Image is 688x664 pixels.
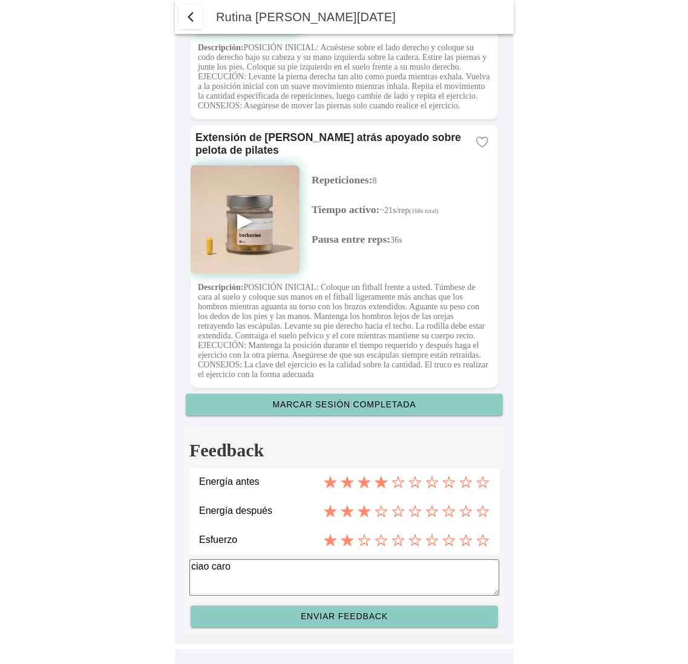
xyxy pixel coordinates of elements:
p: 36s [312,233,498,246]
strong: Descripción: [198,283,243,292]
span: Repeticiones: [312,174,373,186]
ion-label: Esfuerzo [199,535,324,546]
ion-label: Energía antes [199,477,324,488]
textarea: To enrich screen reader interactions, please activate Accessibility in Grammarly extension settings [189,560,499,596]
p: POSICIÓN INICIAL: Acuéstese sobre el lado derecho y coloque su codo derecho bajo su cabeza y su m... [198,43,491,111]
ion-title: Rutina [PERSON_NAME][DATE] [204,10,514,24]
span: Pausa entre reps: [312,233,390,245]
p: ~21s/rep [312,203,498,216]
p: POSICIÓN INICIAL: Coloque un fitball frente a usted. Túmbese de cara al suelo y coloque sus manos... [198,283,491,380]
ion-button: Marcar sesión completada [186,394,503,416]
ion-card-title: Extensión de [PERSON_NAME] atrás apoyado sobre pelota de pilates [195,131,467,157]
small: (168s total) [409,208,438,214]
p: 8 [312,174,498,186]
strong: Descripción: [198,43,243,52]
h3: Feedback [189,440,499,462]
ion-label: Energía después [199,506,324,517]
span: Tiempo activo: [312,203,380,215]
ion-button: Enviar feedback [191,606,498,628]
